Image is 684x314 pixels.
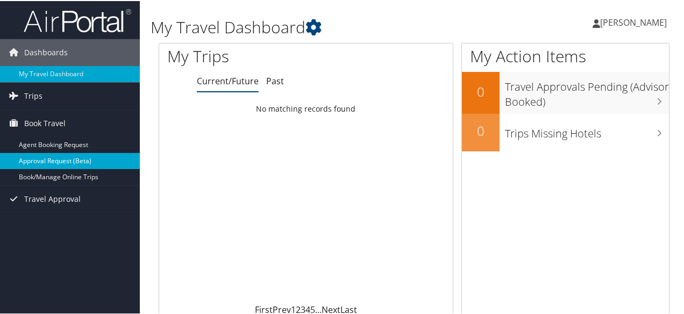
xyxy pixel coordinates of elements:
[24,109,66,136] span: Book Travel
[505,120,669,140] h3: Trips Missing Hotels
[462,113,669,150] a: 0Trips Missing Hotels
[462,71,669,112] a: 0Travel Approvals Pending (Advisor Booked)
[159,98,453,118] td: No matching records found
[197,74,259,86] a: Current/Future
[462,121,500,139] h2: 0
[24,82,42,108] span: Trips
[266,74,284,86] a: Past
[593,5,678,38] a: [PERSON_NAME]
[24,7,131,32] img: airportal-logo.png
[462,44,669,67] h1: My Action Items
[24,38,68,65] span: Dashboards
[24,185,81,211] span: Travel Approval
[505,73,669,108] h3: Travel Approvals Pending (Advisor Booked)
[151,15,502,38] h1: My Travel Dashboard
[600,16,667,27] span: [PERSON_NAME]
[167,44,322,67] h1: My Trips
[462,82,500,100] h2: 0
